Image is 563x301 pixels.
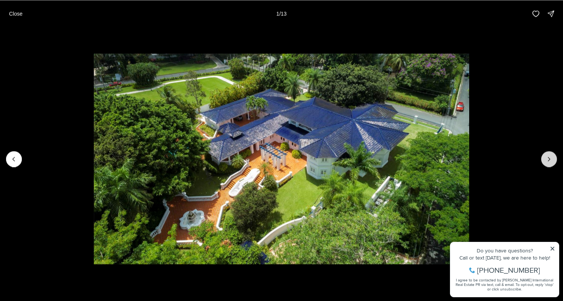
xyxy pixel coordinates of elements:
[31,35,94,43] span: [PHONE_NUMBER]
[9,11,23,17] p: Close
[541,151,557,167] button: Next slide
[8,17,109,22] div: Do you have questions?
[5,6,27,21] button: Close
[8,24,109,29] div: Call or text [DATE], we are here to help!
[9,46,107,61] span: I agree to be contacted by [PERSON_NAME] International Real Estate PR via text, call & email. To ...
[276,11,286,17] p: 1 / 13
